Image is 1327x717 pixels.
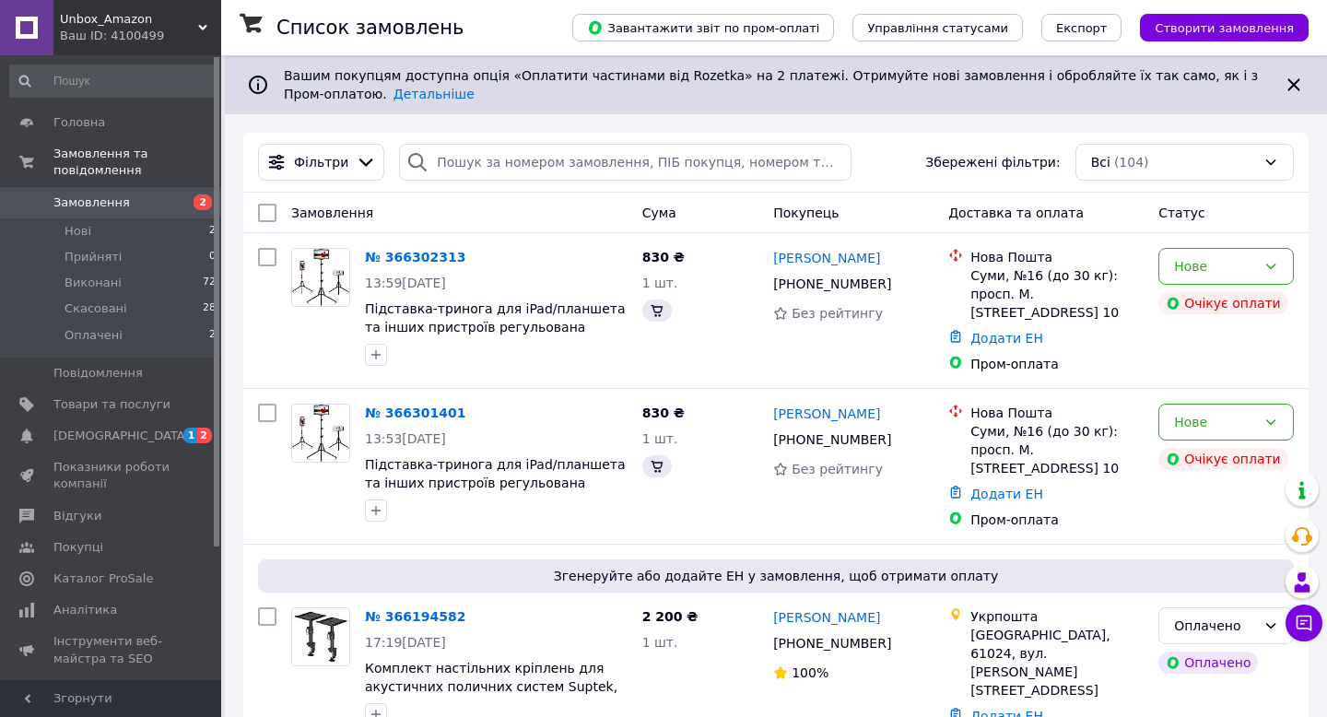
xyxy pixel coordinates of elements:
[1114,155,1149,170] span: (104)
[1121,19,1309,34] a: Створити замовлення
[53,428,190,444] span: [DEMOGRAPHIC_DATA]
[365,609,465,624] a: № 366194582
[1056,21,1108,35] span: Експорт
[852,14,1023,41] button: Управління статусами
[792,462,883,476] span: Без рейтингу
[792,306,883,321] span: Без рейтингу
[1155,21,1294,35] span: Створити замовлення
[53,602,117,618] span: Аналітика
[1158,206,1205,220] span: Статус
[1174,412,1256,432] div: Нове
[209,249,216,265] span: 0
[291,404,350,463] a: Фото товару
[53,114,105,131] span: Головна
[65,223,91,240] span: Нові
[53,633,170,666] span: Інструменти веб-майстра та SEO
[53,365,143,382] span: Повідомлення
[284,68,1258,101] span: Вашим покупцям доступна опція «Оплатити частинами від Rozetka» на 2 платежі. Отримуйте нові замов...
[1158,448,1288,470] div: Очікує оплати
[773,405,880,423] a: [PERSON_NAME]
[970,404,1144,422] div: Нова Пошта
[769,271,895,297] div: [PHONE_NUMBER]
[642,406,685,420] span: 830 ₴
[773,608,880,627] a: [PERSON_NAME]
[203,300,216,317] span: 28
[291,206,373,220] span: Замовлення
[365,635,446,650] span: 17:19[DATE]
[365,457,626,527] a: Підставка-тринога для iPad/планшета та інших пристроїв регульована висота 165 см, обертання 360°,...
[53,146,221,179] span: Замовлення та повідомлення
[970,331,1043,346] a: Додати ЕН
[292,608,349,665] img: Фото товару
[642,276,678,290] span: 1 шт.
[948,206,1084,220] span: Доставка та оплата
[365,406,465,420] a: № 366301401
[53,508,101,524] span: Відгуки
[209,223,216,240] span: 2
[393,87,475,101] a: Детальніше
[970,355,1144,373] div: Пром-оплата
[970,422,1144,477] div: Суми, №16 (до 30 кг): просп. М. [STREET_ADDRESS] 10
[65,300,127,317] span: Скасовані
[970,248,1144,266] div: Нова Пошта
[773,206,839,220] span: Покупець
[970,511,1144,529] div: Пром-оплата
[194,194,212,210] span: 2
[399,144,851,181] input: Пошук за номером замовлення, ПІБ покупця, номером телефону, Email, номером накладної
[65,327,123,344] span: Оплачені
[53,539,103,556] span: Покупці
[970,607,1144,626] div: Укрпошта
[365,301,626,371] a: Підставка-тринога для iPad/планшета та інших пристроїв регульована висота 165 см, обертання 360°,...
[642,250,685,264] span: 830 ₴
[53,459,170,492] span: Показники роботи компанії
[1174,616,1256,636] div: Оплачено
[773,249,880,267] a: [PERSON_NAME]
[365,431,446,446] span: 13:53[DATE]
[769,427,895,453] div: [PHONE_NUMBER]
[276,17,464,39] h1: Список замовлень
[183,428,198,443] span: 1
[365,276,446,290] span: 13:59[DATE]
[642,609,699,624] span: 2 200 ₴
[197,428,212,443] span: 2
[1158,292,1288,314] div: Очікує оплати
[203,275,216,291] span: 72
[1158,652,1258,674] div: Оплачено
[53,396,170,413] span: Товари та послуги
[970,487,1043,501] a: Додати ЕН
[65,275,122,291] span: Виконані
[365,250,465,264] a: № 366302313
[53,570,153,587] span: Каталог ProSale
[925,153,1060,171] span: Збережені фільтри:
[1174,256,1256,276] div: Нове
[642,431,678,446] span: 1 шт.
[53,194,130,211] span: Замовлення
[642,635,678,650] span: 1 шт.
[867,21,1008,35] span: Управління статусами
[1091,153,1110,171] span: Всі
[1286,605,1322,641] button: Чат з покупцем
[792,665,828,680] span: 100%
[1041,14,1122,41] button: Експорт
[769,630,895,656] div: [PHONE_NUMBER]
[294,153,348,171] span: Фільтри
[292,249,349,306] img: Фото товару
[292,405,349,462] img: Фото товару
[209,327,216,344] span: 2
[365,661,617,712] a: Комплект настільних кріплень для акустичних поличних систем Suptek, SDM001
[65,249,122,265] span: Прийняті
[642,206,676,220] span: Cума
[587,19,819,36] span: Завантажити звіт по пром-оплаті
[291,607,350,666] a: Фото товару
[60,28,221,44] div: Ваш ID: 4100499
[1140,14,1309,41] button: Створити замовлення
[572,14,834,41] button: Завантажити звіт по пром-оплаті
[291,248,350,307] a: Фото товару
[60,11,198,28] span: Unbox_Amazon
[970,626,1144,699] div: [GEOGRAPHIC_DATA], 61024, вул. [PERSON_NAME][STREET_ADDRESS]
[9,65,217,98] input: Пошук
[970,266,1144,322] div: Суми, №16 (до 30 кг): просп. М. [STREET_ADDRESS] 10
